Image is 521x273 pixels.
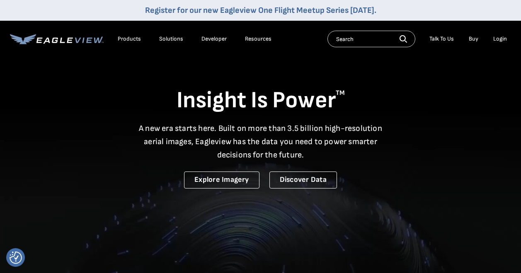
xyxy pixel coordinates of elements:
[159,35,183,43] div: Solutions
[245,35,271,43] div: Resources
[336,89,345,97] sup: TM
[145,5,376,15] a: Register for our new Eagleview One Flight Meetup Series [DATE].
[269,172,337,188] a: Discover Data
[10,86,511,115] h1: Insight Is Power
[10,251,22,264] button: Consent Preferences
[493,35,507,43] div: Login
[429,35,454,43] div: Talk To Us
[201,35,227,43] a: Developer
[118,35,141,43] div: Products
[134,122,388,162] p: A new era starts here. Built on more than 3.5 billion high-resolution aerial images, Eagleview ha...
[327,31,415,47] input: Search
[10,251,22,264] img: Revisit consent button
[184,172,259,188] a: Explore Imagery
[469,35,478,43] a: Buy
